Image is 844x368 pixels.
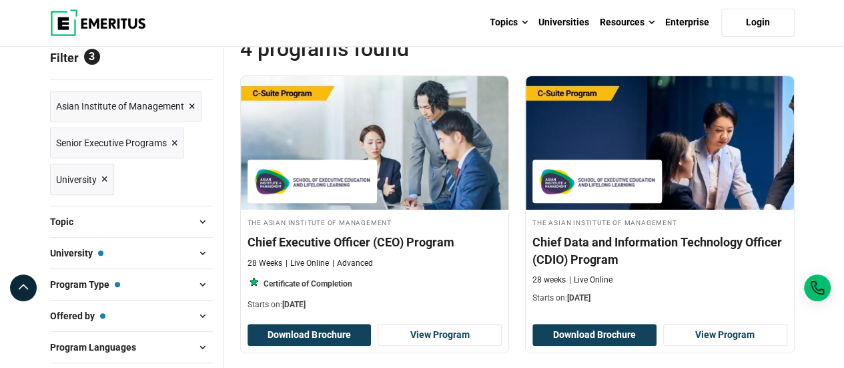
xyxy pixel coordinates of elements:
p: Live Online [286,258,329,269]
span: Asian Institute of Management [56,99,184,114]
button: Program Type [50,274,213,295]
img: Chief Executive Officer (CEO) Program | Online Leadership Course [241,76,509,210]
button: University [50,243,213,263]
button: Download Brochure [248,324,372,347]
button: Offered by [50,306,213,326]
p: Starts on: [532,293,787,304]
span: × [101,170,108,189]
span: Topic [50,214,84,229]
button: Download Brochure [532,324,657,347]
span: Program Type [50,277,120,292]
span: [DATE] [567,293,590,303]
span: Program Languages [50,340,147,355]
p: 28 Weeks [248,258,282,269]
span: 3 [84,49,100,65]
span: 4 Programs found [240,35,518,62]
h4: The Asian Institute of Management [532,216,787,228]
p: Certificate of Completion [264,279,352,290]
a: Senior Executive Programs × [50,128,184,159]
p: 28 weeks [532,274,566,286]
h4: The Asian Institute of Management [248,216,502,228]
span: University [56,172,97,187]
h4: Chief Data and Information Technology Officer (CDIO) Program [532,234,787,267]
p: Live Online [569,274,612,286]
a: View Program [663,324,787,347]
img: Chief Data and Information Technology Officer (CDIO) Program | Online Leadership Course [526,76,794,210]
a: Leadership Course by The Asian Institute of Management - December 19, 2025 The Asian Institute of... [526,76,794,311]
span: Offered by [50,309,105,323]
span: × [171,134,178,153]
span: University [50,246,103,260]
a: View Program [378,324,502,347]
img: The Asian Institute of Management [539,166,655,196]
span: [DATE] [282,300,306,309]
a: Login [721,9,795,37]
p: Filter [50,35,213,79]
button: Program Languages [50,337,213,357]
a: Reset all [171,51,213,68]
span: × [189,97,195,116]
a: University × [50,164,114,195]
p: Advanced [332,258,373,269]
a: Leadership Course by The Asian Institute of Management - September 29, 2025 The Asian Institute o... [241,76,509,317]
span: Senior Executive Programs [56,136,167,150]
h4: Chief Executive Officer (CEO) Program [248,234,502,250]
a: Asian Institute of Management × [50,91,201,122]
p: Starts on: [248,299,502,311]
img: The Asian Institute of Management [254,166,370,196]
button: Topic [50,212,213,232]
